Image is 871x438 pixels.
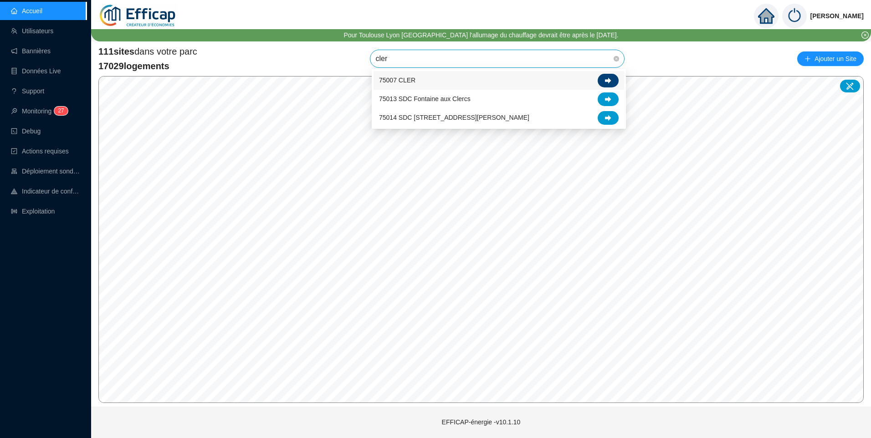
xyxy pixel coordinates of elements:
sup: 27 [54,107,67,115]
span: check-square [11,148,17,154]
a: homeAccueil [11,7,42,15]
span: 75014 SDC [STREET_ADDRESS][PERSON_NAME] [379,113,529,122]
span: 2 [58,107,61,114]
a: questionSupport [11,87,44,95]
span: Ajouter un Site [815,52,856,65]
span: plus [804,56,811,62]
span: 75007 CLER [379,76,415,85]
span: [PERSON_NAME] [810,1,864,31]
span: Actions requises [22,148,69,155]
span: 17029 logements [98,60,197,72]
a: monitorMonitoring27 [11,107,65,115]
div: Pour Toulouse Lyon [GEOGRAPHIC_DATA] l'allumage du chauffage devrait être après le [DATE]. [343,31,618,40]
span: close-circle [861,31,869,39]
canvas: Map [99,76,863,402]
img: power [782,4,807,28]
a: teamUtilisateurs [11,27,53,35]
div: 75014 SDC 116 Av Gal Leclerc [374,108,624,127]
a: databaseDonnées Live [11,67,61,75]
div: 75013 SDC Fontaine aux Clercs [374,90,624,108]
span: dans votre parc [98,45,197,58]
span: close-circle [614,56,619,61]
button: Ajouter un Site [797,51,864,66]
a: heat-mapIndicateur de confort [11,188,80,195]
span: 7 [61,107,64,114]
span: home [758,8,774,24]
span: EFFICAP-énergie - v10.1.10 [442,418,521,426]
span: 75013 SDC Fontaine aux Clercs [379,94,471,104]
a: notificationBannières [11,47,51,55]
a: codeDebug [11,127,41,135]
a: slidersExploitation [11,208,55,215]
span: 111 sites [98,46,134,56]
a: clusterDéploiement sondes [11,168,80,175]
div: 75007 CLER [374,71,624,90]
